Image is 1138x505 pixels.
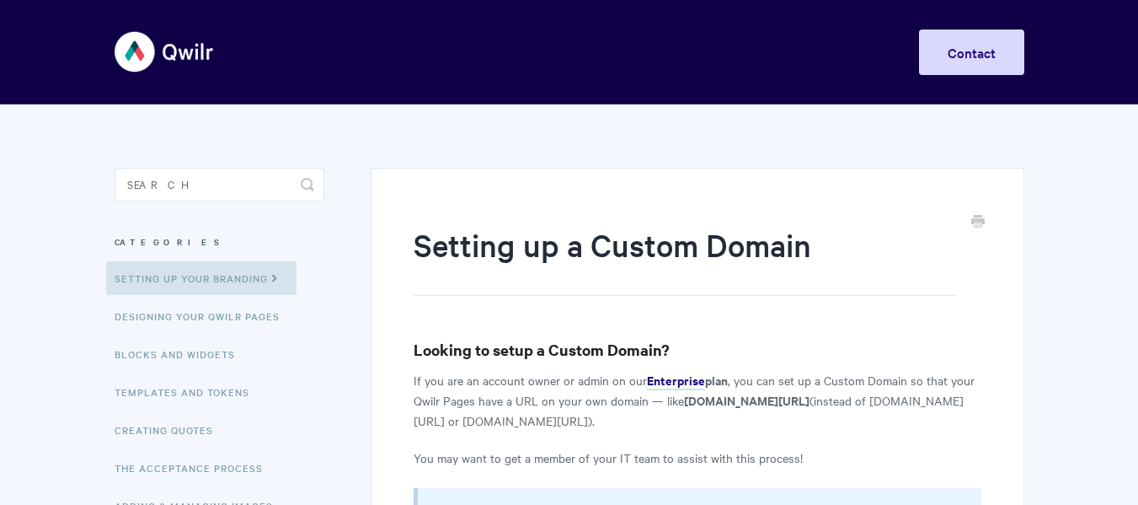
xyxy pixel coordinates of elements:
a: Print this Article [971,213,985,232]
strong: plan [705,371,728,389]
p: If you are an account owner or admin on our , you can set up a Custom Domain so that your Qwilr P... [414,370,980,431]
strong: Enterprise [647,371,705,389]
a: Contact [919,30,1024,75]
a: The Acceptance Process [115,451,275,485]
a: Enterprise [647,372,705,390]
a: Setting up your Branding [106,261,297,295]
a: Templates and Tokens [115,375,262,409]
h1: Setting up a Custom Domain [414,223,955,296]
strong: [DOMAIN_NAME][URL] [684,391,809,409]
p: You may want to get a member of your IT team to assist with this process! [414,448,980,468]
a: Designing Your Qwilr Pages [115,299,292,333]
a: Creating Quotes [115,413,226,447]
a: Blocks and Widgets [115,337,248,371]
h3: Looking to setup a Custom Domain? [414,338,980,362]
h3: Categories [115,227,324,257]
input: Search [115,168,324,201]
img: Qwilr Help Center [115,20,215,83]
